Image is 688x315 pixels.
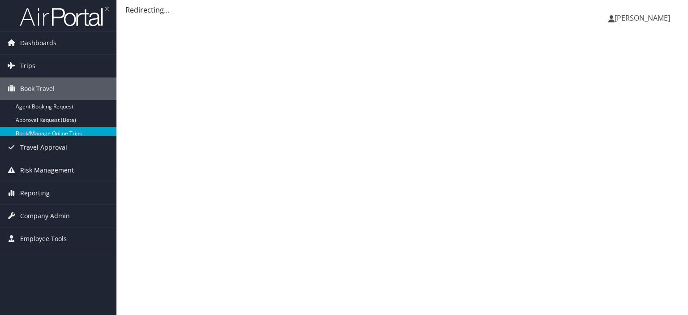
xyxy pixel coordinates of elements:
[20,205,70,227] span: Company Admin
[615,13,670,23] span: [PERSON_NAME]
[20,6,109,27] img: airportal-logo.png
[20,228,67,250] span: Employee Tools
[125,4,679,15] div: Redirecting...
[20,136,67,159] span: Travel Approval
[20,55,35,77] span: Trips
[20,159,74,181] span: Risk Management
[20,78,55,100] span: Book Travel
[608,4,679,31] a: [PERSON_NAME]
[20,182,50,204] span: Reporting
[20,32,56,54] span: Dashboards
